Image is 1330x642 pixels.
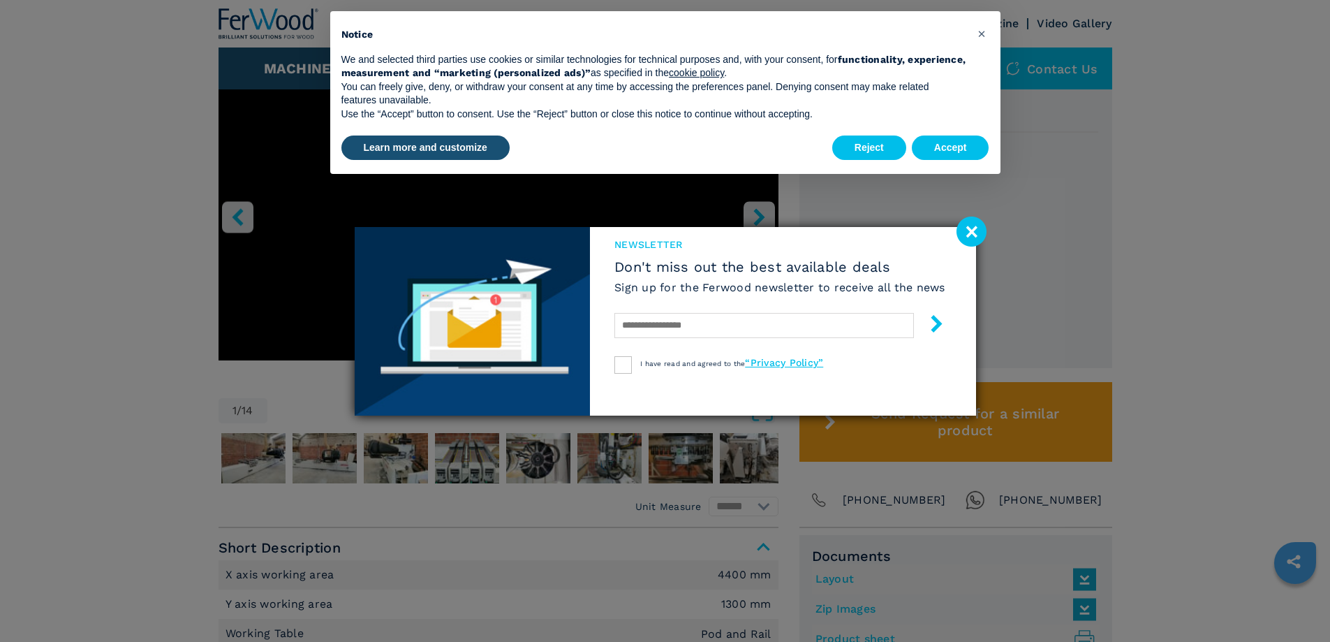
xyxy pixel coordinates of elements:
h2: Notice [341,28,967,42]
p: We and selected third parties use cookies or similar technologies for technical purposes and, wit... [341,53,967,80]
span: I have read and agreed to the [640,360,823,367]
span: Don't miss out the best available deals [614,258,945,275]
h6: Sign up for the Ferwood newsletter to receive all the news [614,279,945,296]
a: “Privacy Policy” [745,357,823,368]
button: submit-button [914,309,945,342]
button: Learn more and customize [341,136,510,161]
img: Newsletter image [355,227,591,416]
button: Reject [832,136,906,161]
p: You can freely give, deny, or withdraw your consent at any time by accessing the preferences pane... [341,80,967,108]
button: Close this notice [971,22,993,45]
strong: functionality, experience, measurement and “marketing (personalized ads)” [341,54,966,79]
p: Use the “Accept” button to consent. Use the “Reject” button or close this notice to continue with... [341,108,967,122]
button: Accept [912,136,989,161]
span: newsletter [614,238,945,251]
span: × [977,25,986,42]
a: cookie policy [669,67,724,78]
